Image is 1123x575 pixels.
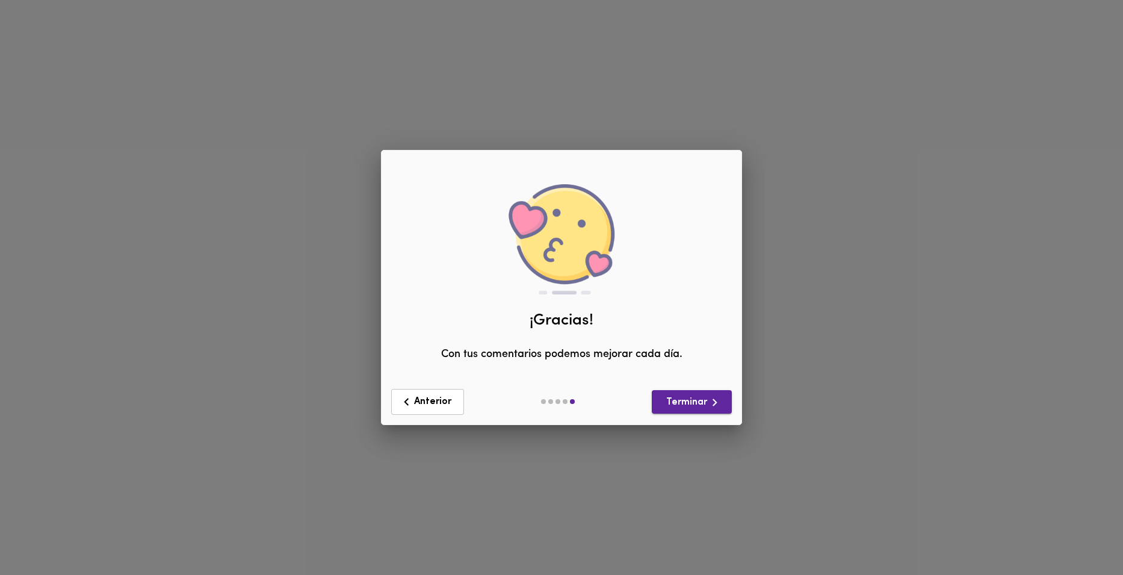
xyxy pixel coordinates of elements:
button: Anterior [391,389,464,415]
img: love.png [507,185,616,294]
iframe: Messagebird Livechat Widget [1053,505,1111,563]
div: ¡Gracias! [391,310,732,332]
div: Con tus comentarios podemos mejorar cada día. [391,154,732,363]
button: Terminar [652,390,732,414]
span: Terminar [661,395,722,410]
span: Anterior [399,394,456,409]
